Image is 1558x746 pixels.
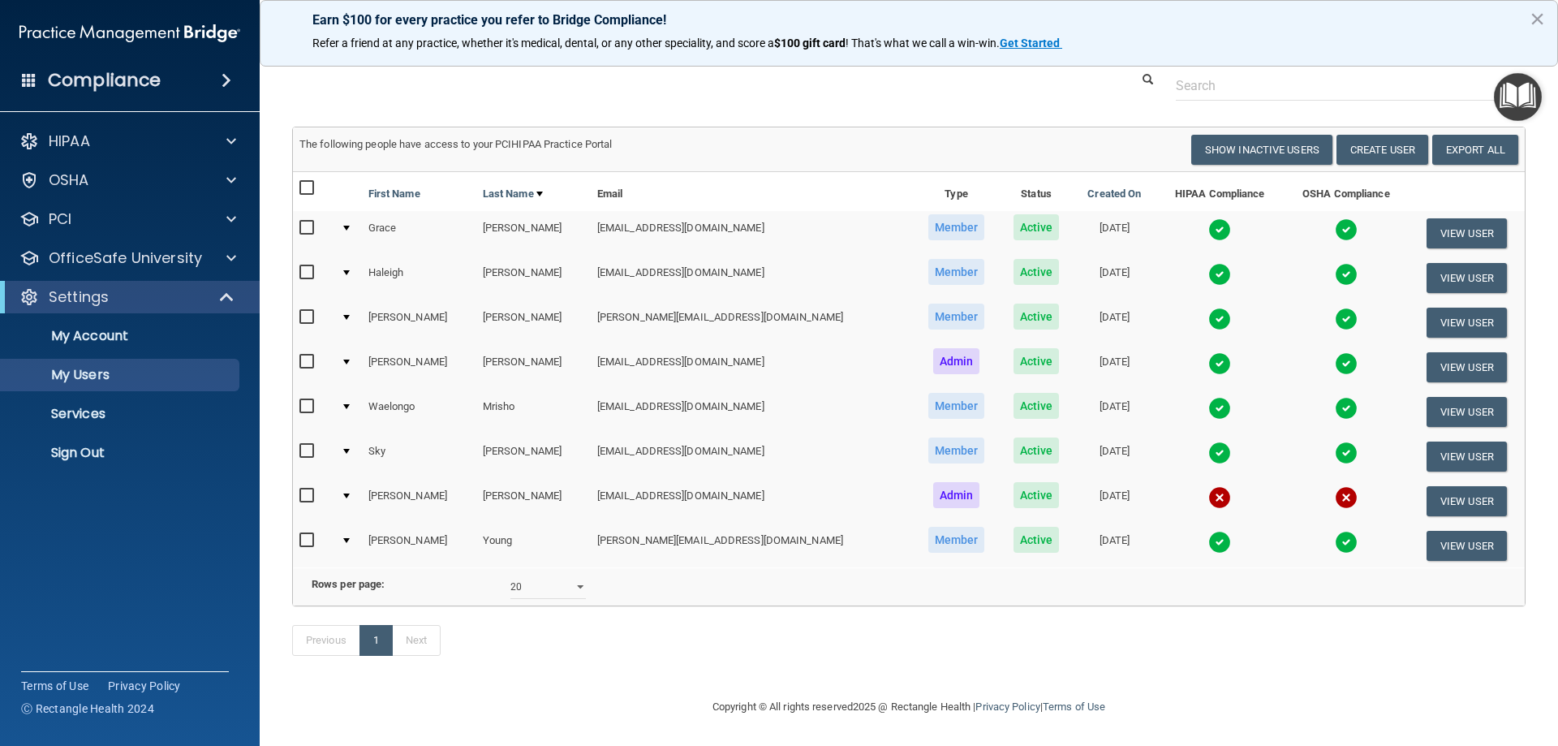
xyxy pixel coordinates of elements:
span: Refer a friend at any practice, whether it's medical, dental, or any other speciality, and score a [312,37,774,50]
a: Privacy Policy [108,678,181,694]
a: PCI [19,209,236,229]
a: Export All [1432,135,1518,165]
img: tick.e7d51cea.svg [1208,397,1231,420]
td: [DATE] [1073,345,1156,390]
span: Member [928,527,985,553]
td: [PERSON_NAME] [362,300,476,345]
button: View User [1427,352,1507,382]
td: [DATE] [1073,211,1156,256]
span: Member [928,438,985,464]
span: Member [928,259,985,285]
td: [DATE] [1073,524,1156,567]
button: Open Resource Center [1494,73,1542,121]
img: tick.e7d51cea.svg [1335,308,1358,330]
p: OSHA [49,170,89,190]
button: Create User [1336,135,1428,165]
p: OfficeSafe University [49,248,202,268]
button: Show Inactive Users [1191,135,1332,165]
td: [PERSON_NAME][EMAIL_ADDRESS][DOMAIN_NAME] [591,300,913,345]
button: View User [1427,218,1507,248]
img: tick.e7d51cea.svg [1335,352,1358,375]
span: ! That's what we call a win-win. [846,37,1000,50]
span: Active [1014,348,1060,374]
td: [PERSON_NAME] [476,300,591,345]
img: tick.e7d51cea.svg [1208,442,1231,464]
b: Rows per page: [312,578,385,590]
td: [DATE] [1073,256,1156,300]
span: Active [1014,304,1060,330]
img: cross.ca9f0e7f.svg [1335,486,1358,509]
a: 1 [359,625,393,656]
td: [PERSON_NAME] [362,524,476,567]
a: OSHA [19,170,236,190]
p: HIPAA [49,132,90,151]
span: The following people have access to your PCIHIPAA Practice Portal [299,138,613,150]
td: [PERSON_NAME][EMAIL_ADDRESS][DOMAIN_NAME] [591,524,913,567]
p: PCI [49,209,71,229]
span: Active [1014,482,1060,508]
td: [EMAIL_ADDRESS][DOMAIN_NAME] [591,434,913,479]
td: [PERSON_NAME] [476,479,591,524]
td: Mrisho [476,390,591,434]
th: Email [591,172,913,211]
td: [DATE] [1073,479,1156,524]
td: [EMAIL_ADDRESS][DOMAIN_NAME] [591,345,913,390]
td: [PERSON_NAME] [476,211,591,256]
td: [EMAIL_ADDRESS][DOMAIN_NAME] [591,479,913,524]
button: Close [1530,6,1545,32]
input: Search [1176,71,1513,101]
img: tick.e7d51cea.svg [1208,308,1231,330]
td: Haleigh [362,256,476,300]
button: View User [1427,308,1507,338]
td: [PERSON_NAME] [476,434,591,479]
td: [DATE] [1073,390,1156,434]
a: Next [392,625,441,656]
td: Young [476,524,591,567]
span: Active [1014,438,1060,464]
td: Waelongo [362,390,476,434]
a: OfficeSafe University [19,248,236,268]
span: Admin [933,482,980,508]
a: Settings [19,287,235,307]
span: Admin [933,348,980,374]
strong: $100 gift card [774,37,846,50]
span: Member [928,304,985,330]
th: Type [913,172,1000,211]
button: View User [1427,397,1507,427]
button: View User [1427,486,1507,516]
a: Get Started [1000,37,1062,50]
th: HIPAA Compliance [1156,172,1284,211]
td: [PERSON_NAME] [476,345,591,390]
img: tick.e7d51cea.svg [1335,218,1358,241]
img: tick.e7d51cea.svg [1335,531,1358,554]
strong: Get Started [1000,37,1060,50]
p: Services [11,406,232,422]
span: Ⓒ Rectangle Health 2024 [21,701,154,717]
span: Member [928,393,985,419]
p: My Account [11,328,232,344]
td: [PERSON_NAME] [362,479,476,524]
a: Previous [292,625,360,656]
img: tick.e7d51cea.svg [1335,397,1358,420]
p: Sign Out [11,445,232,461]
span: Active [1014,527,1060,553]
span: Active [1014,393,1060,419]
td: [DATE] [1073,300,1156,345]
img: tick.e7d51cea.svg [1208,218,1231,241]
td: [PERSON_NAME] [362,345,476,390]
td: Sky [362,434,476,479]
img: PMB logo [19,17,240,50]
a: Created On [1087,184,1141,204]
div: Copyright © All rights reserved 2025 @ Rectangle Health | | [613,681,1205,733]
img: tick.e7d51cea.svg [1335,442,1358,464]
span: Active [1014,214,1060,240]
td: [EMAIL_ADDRESS][DOMAIN_NAME] [591,256,913,300]
td: [PERSON_NAME] [476,256,591,300]
td: [EMAIL_ADDRESS][DOMAIN_NAME] [591,211,913,256]
button: View User [1427,263,1507,293]
h4: Compliance [48,69,161,92]
img: tick.e7d51cea.svg [1208,352,1231,375]
img: cross.ca9f0e7f.svg [1208,486,1231,509]
p: Earn $100 for every practice you refer to Bridge Compliance! [312,12,1505,28]
a: Last Name [483,184,543,204]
